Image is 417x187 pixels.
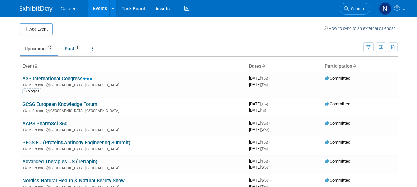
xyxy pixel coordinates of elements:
[246,61,322,72] th: Dates
[22,108,244,113] div: [GEOGRAPHIC_DATA], [GEOGRAPHIC_DATA]
[261,166,269,169] span: (Wed)
[261,77,268,80] span: (Tue)
[249,82,268,87] span: [DATE]
[325,121,350,126] span: Committed
[249,159,270,164] span: [DATE]
[249,101,270,106] span: [DATE]
[269,101,270,106] span: -
[22,146,244,151] div: [GEOGRAPHIC_DATA], [GEOGRAPHIC_DATA]
[261,83,268,87] span: (Thu)
[75,45,80,50] span: 3
[261,160,268,163] span: (Tue)
[249,165,269,170] span: [DATE]
[249,76,270,81] span: [DATE]
[22,82,244,87] div: [GEOGRAPHIC_DATA], [GEOGRAPHIC_DATA]
[269,76,270,81] span: -
[325,140,350,145] span: Committed
[249,121,270,126] span: [DATE]
[22,121,67,127] a: AAPS PharmSci 360
[325,178,350,183] span: Committed
[325,76,350,81] span: Committed
[249,146,268,151] span: [DATE]
[261,102,268,106] span: (Tue)
[22,127,244,132] div: [GEOGRAPHIC_DATA], [GEOGRAPHIC_DATA]
[269,121,270,126] span: -
[22,76,93,82] a: A3P International Congress
[20,61,246,72] th: Event
[261,179,269,182] span: (Wed)
[349,6,364,11] span: Search
[249,140,270,145] span: [DATE]
[325,101,350,106] span: Committed
[325,159,350,164] span: Committed
[261,141,268,144] span: (Tue)
[261,109,266,112] span: (Fri)
[324,26,398,31] a: How to sync to an external calendar...
[28,83,45,87] span: In-Person
[269,159,270,164] span: -
[23,147,27,150] img: In-Person Event
[22,159,97,165] a: Advanced Therapies US (Terrapin)
[34,63,37,69] a: Sort by Event Name
[20,23,53,35] button: Add Event
[269,140,270,145] span: -
[23,128,27,131] img: In-Person Event
[28,128,45,132] span: In-Person
[20,42,58,55] a: Upcoming10
[261,128,269,132] span: (Wed)
[22,101,97,107] a: GCSG European Knowledge Forum
[249,108,266,113] span: [DATE]
[22,88,41,94] div: Biologics
[23,83,27,86] img: In-Person Event
[322,61,398,72] th: Participation
[23,109,27,112] img: In-Person Event
[22,178,125,184] a: Nordics Natural Health & Natural Beauty Show
[46,45,53,50] span: 10
[23,166,27,169] img: In-Person Event
[261,147,268,151] span: (Thu)
[249,127,269,132] span: [DATE]
[28,166,45,170] span: In-Person
[28,147,45,151] span: In-Person
[22,165,244,170] div: [GEOGRAPHIC_DATA], [GEOGRAPHIC_DATA]
[61,6,78,11] span: Catalent
[270,178,271,183] span: -
[261,63,265,69] a: Sort by Start Date
[60,42,85,55] a: Past3
[20,6,53,12] img: ExhibitDay
[261,122,268,125] span: (Sun)
[249,178,271,183] span: [DATE]
[28,109,45,113] span: In-Person
[352,63,356,69] a: Sort by Participation Type
[22,140,130,146] a: PEGS EU (Protein&Antibody Engineering Summit)
[340,3,370,15] a: Search
[379,2,391,15] img: Nicole Bullock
